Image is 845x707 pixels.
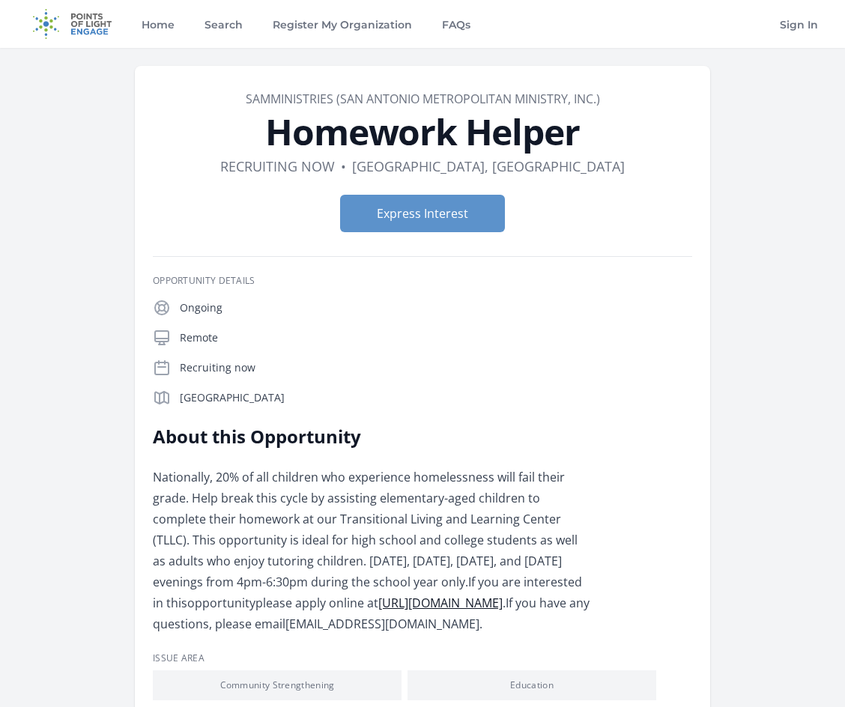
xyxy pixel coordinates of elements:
[340,195,505,232] button: Express Interest
[180,330,692,345] p: Remote
[352,156,625,177] dd: [GEOGRAPHIC_DATA], [GEOGRAPHIC_DATA]
[180,300,692,315] p: Ongoing
[408,670,656,700] li: Education
[479,616,482,632] span: .
[187,595,255,611] span: opportunity
[378,595,503,611] a: [URL][DOMAIN_NAME]
[180,360,692,375] p: Recruiting now
[180,390,692,405] p: [GEOGRAPHIC_DATA]
[255,595,378,611] span: please apply online at
[153,670,402,700] li: Community Strengthening
[153,469,578,590] span: Nationally, 20% of all children who experience homelessness will fail their grade. Help break thi...
[503,595,506,611] span: .
[220,156,335,177] dd: Recruiting now
[341,156,346,177] div: •
[153,652,692,664] h3: Issue area
[153,114,692,150] h1: Homework Helper
[246,91,600,107] a: SAMMinistries (San Antonio Metropolitan Ministry, Inc.)
[153,275,692,287] h3: Opportunity Details
[153,425,591,449] h2: About this Opportunity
